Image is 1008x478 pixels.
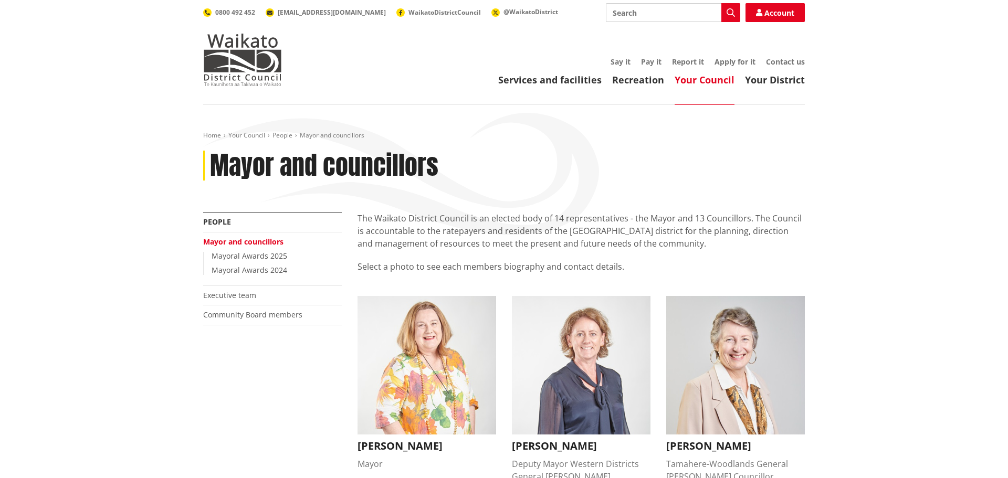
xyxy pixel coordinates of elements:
button: Jacqui Church [PERSON_NAME] Mayor [358,296,496,470]
input: Search input [606,3,740,22]
span: [EMAIL_ADDRESS][DOMAIN_NAME] [278,8,386,17]
a: Your Council [228,131,265,140]
a: @WaikatoDistrict [491,7,558,16]
img: Waikato District Council - Te Kaunihera aa Takiwaa o Waikato [203,34,282,86]
span: WaikatoDistrictCouncil [408,8,481,17]
img: Crystal Beavis [666,296,805,434]
a: People [203,217,231,227]
p: Select a photo to see each members biography and contact details. [358,260,805,285]
a: Home [203,131,221,140]
span: 0800 492 452 [215,8,255,17]
a: 0800 492 452 [203,8,255,17]
a: WaikatoDistrictCouncil [396,8,481,17]
img: Jacqui Church [358,296,496,434]
img: Carolyn Eyre [512,296,650,434]
a: Executive team [203,290,256,300]
h3: [PERSON_NAME] [512,440,650,452]
h1: Mayor and councillors [210,151,438,181]
a: Pay it [641,57,661,67]
a: Say it [611,57,631,67]
a: Community Board members [203,310,302,320]
a: [EMAIL_ADDRESS][DOMAIN_NAME] [266,8,386,17]
a: Services and facilities [498,73,602,86]
a: Mayoral Awards 2025 [212,251,287,261]
nav: breadcrumb [203,131,805,140]
p: The Waikato District Council is an elected body of 14 representatives - the Mayor and 13 Councill... [358,212,805,250]
a: Mayoral Awards 2024 [212,265,287,275]
a: Account [745,3,805,22]
div: Mayor [358,458,496,470]
a: Report it [672,57,704,67]
h3: [PERSON_NAME] [666,440,805,452]
a: Your District [745,73,805,86]
a: People [272,131,292,140]
a: Your Council [675,73,734,86]
span: Mayor and councillors [300,131,364,140]
a: Recreation [612,73,664,86]
span: @WaikatoDistrict [503,7,558,16]
a: Apply for it [715,57,755,67]
a: Contact us [766,57,805,67]
a: Mayor and councillors [203,237,283,247]
h3: [PERSON_NAME] [358,440,496,452]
